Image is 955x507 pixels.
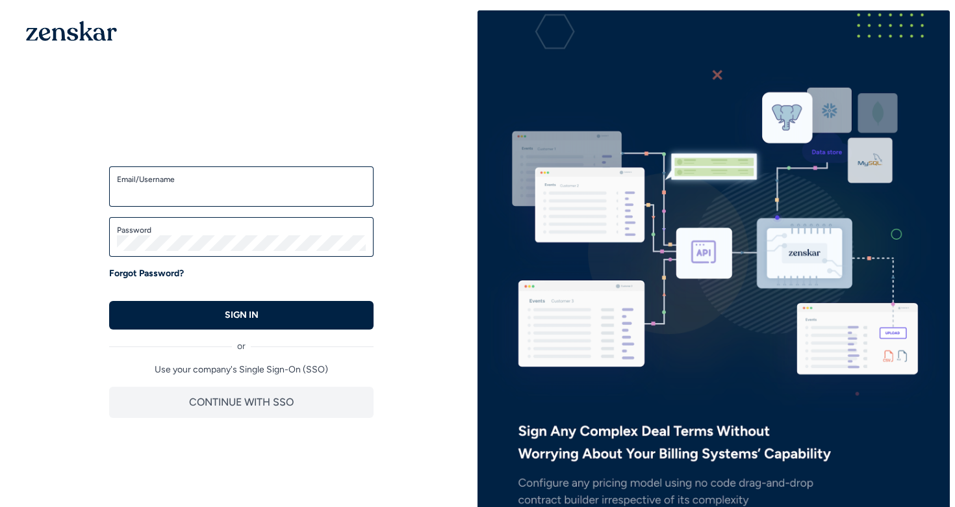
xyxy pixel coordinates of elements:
label: Email/Username [117,174,366,185]
img: 1OGAJ2xQqyY4LXKgY66KYq0eOWRCkrZdAb3gUhuVAqdWPZE9SRJmCz+oDMSn4zDLXe31Ii730ItAGKgCKgCCgCikA4Av8PJUP... [26,21,117,41]
p: Use your company's Single Sign-On (SSO) [109,363,374,376]
p: SIGN IN [225,309,259,322]
a: Forgot Password? [109,267,184,280]
label: Password [117,225,366,235]
button: SIGN IN [109,301,374,330]
div: or [109,330,374,353]
button: CONTINUE WITH SSO [109,387,374,418]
